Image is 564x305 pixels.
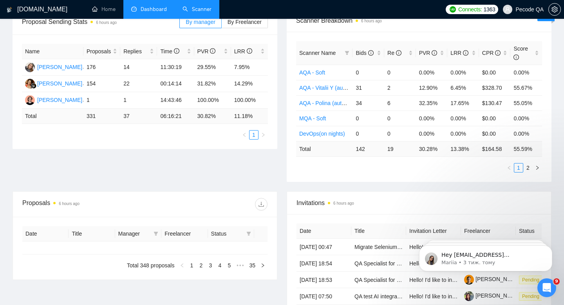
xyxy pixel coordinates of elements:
[464,292,521,299] a: [PERSON_NAME]
[242,133,247,137] span: left
[120,109,157,124] td: 37
[352,80,384,95] td: 31
[519,293,546,299] a: Pending
[553,278,560,285] span: 9
[118,229,150,238] span: Manager
[152,228,160,240] span: filter
[22,109,83,124] td: Total
[154,231,158,236] span: filter
[447,111,479,126] td: 0.00%
[120,92,157,109] td: 1
[141,6,167,13] span: Dashboard
[296,141,352,156] td: Total
[197,261,205,270] a: 2
[255,201,267,207] span: download
[245,228,253,240] span: filter
[510,95,542,111] td: 55.05%
[22,226,69,241] th: Date
[299,50,336,56] span: Scanner Name
[22,198,145,211] div: Proposals
[548,3,561,16] button: setting
[249,130,258,140] li: 1
[37,79,82,88] div: [PERSON_NAME]
[384,111,416,126] td: 0
[157,109,194,124] td: 06:16:21
[354,260,482,267] a: QA Specialist for Website and App Stability Analytics
[354,244,498,250] a: Migrate Selenium Test Infrastructure to Self-Hosted Runner
[479,141,511,156] td: $ 164.58
[479,111,511,126] td: $0.00
[296,255,351,272] td: [DATE] 18:54
[194,92,231,109] td: 100.00%
[215,261,224,270] li: 4
[127,261,174,270] li: Total 348 proposals
[211,229,243,238] span: Status
[234,261,246,270] li: Next 5 Pages
[83,59,120,76] td: 176
[345,51,349,55] span: filter
[416,80,448,95] td: 12.90%
[464,291,474,301] img: c1RZie5pHZLa1XlSFuIirqi2CRB5yAMEhcQ2tu7yrFPtNvg02eGb96-_Mm9PRs-zTG
[351,255,406,272] td: QA Specialist for Website and App Stability Analytics
[258,261,268,270] li: Next Page
[343,47,351,59] span: filter
[495,50,501,56] span: info-circle
[120,59,157,76] td: 14
[514,163,523,172] a: 1
[548,6,561,13] a: setting
[450,50,468,56] span: LRR
[194,59,231,76] td: 29.55%
[523,163,533,172] li: 2
[186,19,215,25] span: By manager
[180,263,184,268] span: left
[510,80,542,95] td: 55.67%
[299,69,325,76] a: AQA - Soft
[37,96,82,104] div: [PERSON_NAME]
[215,261,224,270] a: 4
[197,48,216,54] span: PVR
[447,65,479,80] td: 0.00%
[479,126,511,141] td: $0.00
[299,100,362,106] a: AQA - Polina (autobid on)
[234,48,252,54] span: LRR
[25,79,35,89] img: MV
[396,50,401,56] span: info-circle
[37,63,82,71] div: [PERSON_NAME]
[260,263,265,268] span: right
[384,141,416,156] td: 19
[299,85,364,91] a: AQA - Vitalii Y (autobid on)
[504,163,514,172] li: Previous Page
[461,223,516,239] th: Freelancer
[510,141,542,156] td: 55.59 %
[416,141,448,156] td: 30.28 %
[524,163,532,172] a: 2
[510,126,542,141] td: 0.00%
[479,65,511,80] td: $0.00
[368,50,374,56] span: info-circle
[432,50,437,56] span: info-circle
[96,20,117,25] time: 6 hours ago
[120,76,157,92] td: 22
[123,47,148,56] span: Replies
[234,261,246,270] span: •••
[296,239,351,255] td: [DATE] 00:47
[354,277,482,283] a: QA Specialist for Website and App Stability Analytics
[224,261,234,270] li: 5
[505,7,510,12] span: user
[537,278,556,297] iframe: Intercom live chat
[255,198,268,211] button: download
[210,48,215,54] span: info-circle
[206,261,215,270] li: 3
[25,64,82,70] a: V[PERSON_NAME]
[161,226,208,241] th: Freelancer
[416,126,448,141] td: 0.00%
[513,45,528,60] span: Score
[504,163,514,172] button: left
[384,80,416,95] td: 2
[59,202,80,206] time: 6 hours ago
[25,95,35,105] img: AB
[231,92,268,109] td: 100.00%
[296,198,542,208] span: Invitations
[157,76,194,92] td: 00:14:14
[407,229,564,284] iframe: Intercom notifications повідомлення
